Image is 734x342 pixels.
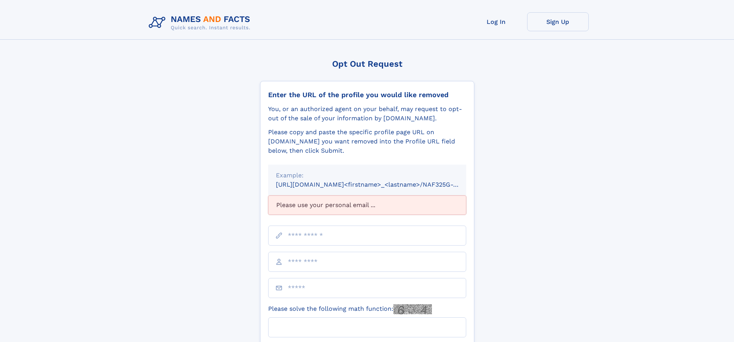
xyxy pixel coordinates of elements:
a: Log In [465,12,527,31]
img: Logo Names and Facts [146,12,257,33]
div: You, or an authorized agent on your behalf, may request to opt-out of the sale of your informatio... [268,104,466,123]
div: Opt Out Request [260,59,474,69]
div: Example: [276,171,459,180]
a: Sign Up [527,12,589,31]
div: Please copy and paste the specific profile page URL on [DOMAIN_NAME] you want removed into the Pr... [268,128,466,155]
small: [URL][DOMAIN_NAME]<firstname>_<lastname>/NAF325G-xxxxxxxx [276,181,481,188]
label: Please solve the following math function: [268,304,432,314]
div: Enter the URL of the profile you would like removed [268,91,466,99]
div: Please use your personal email ... [268,195,466,215]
